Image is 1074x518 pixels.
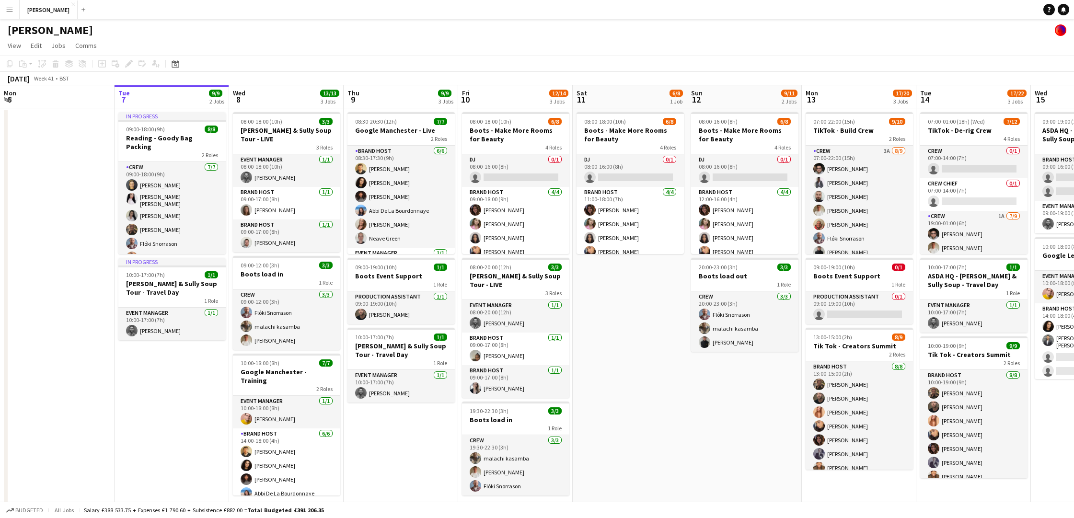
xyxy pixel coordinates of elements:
h3: [PERSON_NAME] & Sully Soup Tour - LIVE [462,272,569,289]
app-card-role: Crew3/319:30-22:30 (3h)malachi kasamba[PERSON_NAME]Flóki Snorrason [462,435,569,495]
h3: Boots - Make More Rooms for Beauty [462,126,569,143]
span: Wed [1035,89,1047,97]
span: 10:00-17:00 (7h) [126,271,165,278]
span: 3 Roles [316,144,333,151]
span: 9/9 [209,90,222,97]
span: 4 Roles [545,144,562,151]
span: 13 [804,94,818,105]
app-job-card: 10:00-19:00 (9h)9/9Tik Tok - Creators Summit2 RolesBrand Host8/810:00-19:00 (9h)[PERSON_NAME][PER... [920,336,1028,478]
span: 3/3 [777,264,791,271]
span: 6/8 [548,118,562,125]
span: Fri [462,89,470,97]
span: Mon [4,89,16,97]
div: 13:00-15:00 (2h)8/9Tik Tok - Creators Summit2 RolesBrand Host8/813:00-15:00 (2h)[PERSON_NAME][PER... [806,328,913,470]
app-job-card: 08:00-20:00 (12h)3/3[PERSON_NAME] & Sully Soup Tour - LIVE3 RolesEvent Manager1/108:00-20:00 (12h... [462,258,569,398]
div: 2 Jobs [782,98,797,105]
span: 10:00-18:00 (8h) [241,359,279,367]
h3: Boots load in [462,415,569,424]
div: [DATE] [8,74,30,83]
span: 3/3 [319,262,333,269]
h3: Google Manchester - Live [347,126,455,135]
h3: Boots Event Support [347,272,455,280]
app-card-role: DJ0/108:00-16:00 (8h) [577,154,684,187]
app-card-role: Brand Host6/608:30-17:30 (9h)[PERSON_NAME][PERSON_NAME][PERSON_NAME]Abbi De La Bourdonnaye[PERSON... [347,146,455,248]
button: Budgeted [5,505,45,516]
div: 2 Jobs [209,98,224,105]
span: 6/8 [663,118,676,125]
span: 10:00-19:00 (9h) [928,342,967,349]
div: BST [59,75,69,82]
div: In progress10:00-17:00 (7h)1/1[PERSON_NAME] & Sully Soup Tour - Travel Day1 RoleEvent Manager1/11... [118,258,226,340]
span: 9/9 [438,90,451,97]
span: 09:00-18:00 (9h) [126,126,165,133]
app-card-role: Brand Host4/409:00-18:00 (9h)[PERSON_NAME][PERSON_NAME][PERSON_NAME][PERSON_NAME] [462,187,569,261]
app-card-role: Brand Host8/813:00-15:00 (2h)[PERSON_NAME][PERSON_NAME][PERSON_NAME][PERSON_NAME][PERSON_NAME][PE... [806,361,913,491]
app-card-role: Crew7/709:00-18:00 (9h)[PERSON_NAME][PERSON_NAME] [PERSON_NAME][PERSON_NAME][PERSON_NAME]Flóki Sn... [118,162,226,281]
app-job-card: 09:00-12:00 (3h)3/3Boots load in1 RoleCrew3/309:00-12:00 (3h)Flóki Snorrasonmalachi kasamba[PERSO... [233,256,340,350]
app-job-card: 08:00-16:00 (8h)6/8Boots - Make More Rooms for Beauty4 RolesDJ0/108:00-16:00 (8h) Brand Host4/412... [691,112,798,254]
app-card-role: DJ0/108:00-16:00 (8h) [691,154,798,187]
span: 07:00-22:00 (15h) [813,118,855,125]
span: 08:00-16:00 (8h) [699,118,738,125]
app-card-role: Brand Host1/109:00-17:00 (8h)[PERSON_NAME] [233,187,340,219]
h1: [PERSON_NAME] [8,23,93,37]
span: 08:00-18:00 (10h) [241,118,282,125]
div: Salary £388 533.75 + Expenses £1 790.60 + Subsistence £882.00 = [84,506,324,514]
app-card-role: Brand Host1/109:00-17:00 (8h)[PERSON_NAME] [462,333,569,365]
app-job-card: 10:00-17:00 (7h)1/1[PERSON_NAME] & Sully Soup Tour - Travel Day1 RoleEvent Manager1/110:00-17:00 ... [347,328,455,403]
span: 3/3 [548,264,562,271]
span: All jobs [53,506,76,514]
app-job-card: 09:00-19:00 (10h)0/1Boots Event Support1 RoleProduction Assistant0/109:00-19:00 (10h) [806,258,913,324]
h3: Reading - Goody Bag Packing [118,134,226,151]
span: Week 41 [32,75,56,82]
app-job-card: 19:30-22:30 (3h)3/3Boots load in1 RoleCrew3/319:30-22:30 (3h)malachi kasamba[PERSON_NAME]Flóki Sn... [462,402,569,495]
span: 7/7 [319,359,333,367]
span: 1/1 [205,271,218,278]
span: 10 [461,94,470,105]
span: Wed [233,89,245,97]
app-job-card: 10:00-17:00 (7h)1/1ASDA HQ - [PERSON_NAME] & Sully Soup - Travel Day1 RoleEvent Manager1/110:00-1... [920,258,1028,333]
app-card-role: Brand Host8/810:00-19:00 (9h)[PERSON_NAME][PERSON_NAME][PERSON_NAME][PERSON_NAME][PERSON_NAME][PE... [920,370,1028,500]
h3: Boots - Make More Rooms for Beauty [691,126,798,143]
span: 9/9 [1006,342,1020,349]
app-card-role: Brand Host1/109:00-17:00 (8h)[PERSON_NAME] [233,219,340,252]
app-card-role: Brand Host1/109:00-17:00 (8h)[PERSON_NAME] [462,365,569,398]
span: 11 [575,94,587,105]
app-job-card: 07:00-22:00 (15h)9/10TikTok - Build Crew2 RolesCrew3A8/907:00-22:00 (15h)[PERSON_NAME][PERSON_NAM... [806,112,913,254]
h3: Google Manchester - Training [233,368,340,385]
a: Jobs [47,39,69,52]
h3: Boots - Make More Rooms for Beauty [577,126,684,143]
h3: ASDA HQ - [PERSON_NAME] & Sully Soup - Travel Day [920,272,1028,289]
span: View [8,41,21,50]
span: 17/22 [1007,90,1027,97]
span: 9 [346,94,359,105]
span: 1 Role [319,279,333,286]
app-card-role: Brand Host4/412:00-16:00 (4h)[PERSON_NAME][PERSON_NAME][PERSON_NAME][PERSON_NAME] [691,187,798,261]
a: Comms [71,39,101,52]
span: 1/1 [434,264,447,271]
app-job-card: 08:00-18:00 (10h)6/8Boots - Make More Rooms for Beauty4 RolesDJ0/108:00-16:00 (8h) Brand Host4/41... [577,112,684,254]
span: Sun [691,89,703,97]
span: 2 Roles [889,135,905,142]
app-card-role: Event Manager1/110:00-17:00 (7h)[PERSON_NAME] [347,370,455,403]
app-card-role: Brand Host4/411:00-18:00 (7h)[PERSON_NAME][PERSON_NAME][PERSON_NAME][PERSON_NAME] [577,187,684,261]
span: 1/1 [434,334,447,341]
span: 1 Role [1006,289,1020,297]
h3: Tik Tok - Creators Summit [920,350,1028,359]
div: 08:00-18:00 (10h)6/8Boots - Make More Rooms for Beauty4 RolesDJ0/108:00-16:00 (8h) Brand Host4/40... [462,112,569,254]
span: 4 Roles [774,144,791,151]
div: 3 Jobs [439,98,453,105]
app-card-role: Crew3A8/907:00-22:00 (15h)[PERSON_NAME][PERSON_NAME][PERSON_NAME][PERSON_NAME][PERSON_NAME]Flóki ... [806,146,913,289]
span: 6/8 [670,90,683,97]
div: 08:30-20:30 (12h)7/7Google Manchester - Live2 RolesBrand Host6/608:30-17:30 (9h)[PERSON_NAME][PER... [347,112,455,254]
span: 2 Roles [202,151,218,159]
span: 3/3 [548,407,562,414]
h3: TikTok - Build Crew [806,126,913,135]
span: 13/13 [320,90,339,97]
